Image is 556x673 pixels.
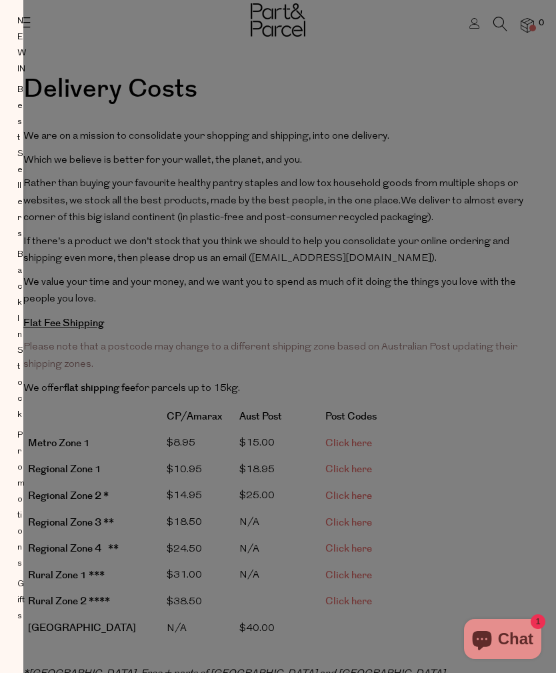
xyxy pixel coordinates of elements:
[17,82,23,242] span: Best Sellers
[17,247,23,423] span: Back In Stock
[17,13,27,77] span: NEW IN
[17,428,25,572] span: Promotions
[460,619,545,662] inbox-online-store-chat: Shopify online store chat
